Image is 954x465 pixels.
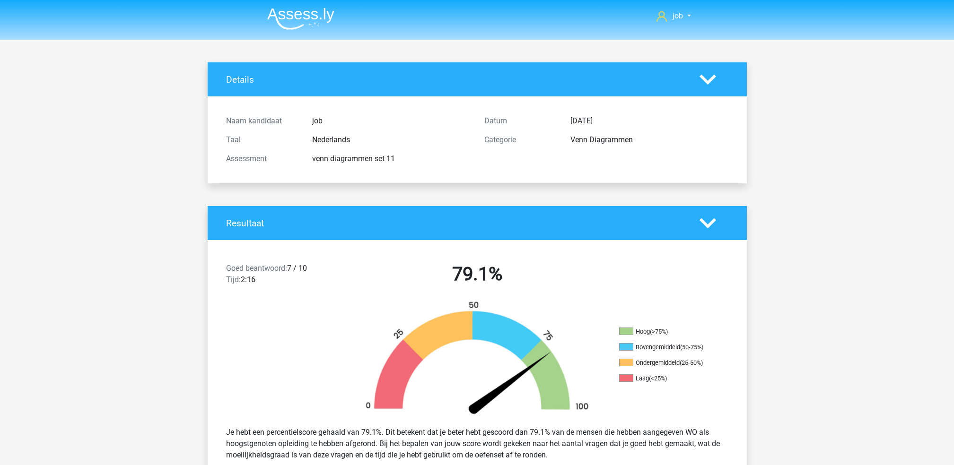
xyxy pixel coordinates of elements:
img: Assessly [267,8,334,30]
li: Hoog [619,327,714,336]
img: 79.038f80858561.png [350,301,605,419]
h4: Details [226,74,685,85]
div: venn diagrammen set 11 [305,153,477,164]
div: Je hebt een percentielscore gehaald van 79.1%. Dit betekent dat je beter hebt gescoord dan 79.1% ... [219,423,735,465]
span: Tijd: [226,275,241,284]
h4: Resultaat [226,218,685,229]
span: job [673,11,683,20]
h2: 79.1% [355,263,599,285]
div: [DATE] [563,115,735,127]
div: (50-75%) [680,344,703,351]
div: (>75%) [650,328,668,335]
a: job [653,10,694,22]
div: (<25%) [649,375,667,382]
div: job [305,115,477,127]
div: (25-50%) [680,359,703,366]
div: Datum [477,115,563,127]
span: Goed beantwoord: [226,264,287,273]
div: Taal [219,134,305,146]
div: Assessment [219,153,305,164]
div: 7 / 10 2:16 [219,263,348,289]
li: Bovengemiddeld [619,343,714,352]
div: Naam kandidaat [219,115,305,127]
div: Venn Diagrammen [563,134,735,146]
li: Ondergemiddeld [619,359,714,367]
div: Nederlands [305,134,477,146]
li: Laag [619,374,714,383]
div: Categorie [477,134,563,146]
